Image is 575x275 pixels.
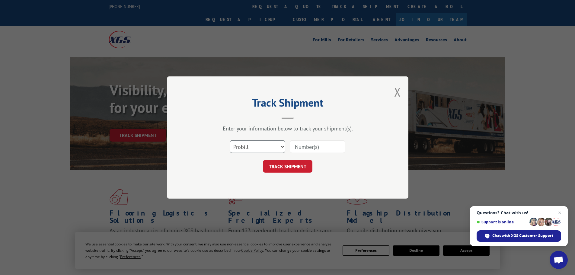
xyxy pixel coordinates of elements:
[197,98,378,110] h2: Track Shipment
[263,160,312,173] button: TRACK SHIPMENT
[492,233,553,238] span: Chat with XGS Customer Support
[394,84,401,100] button: Close modal
[477,210,561,215] span: Questions? Chat with us!
[550,251,568,269] a: Open chat
[477,220,527,224] span: Support is online
[477,230,561,242] span: Chat with XGS Customer Support
[197,125,378,132] div: Enter your information below to track your shipment(s).
[290,140,345,153] input: Number(s)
